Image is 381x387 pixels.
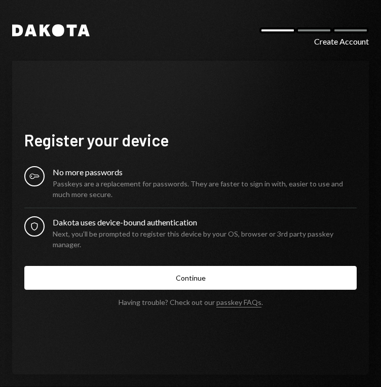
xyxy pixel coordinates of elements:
div: Having trouble? Check out our . [119,298,263,306]
div: Dakota uses device-bound authentication [53,216,357,228]
div: Next, you’ll be prompted to register this device by your OS, browser or 3rd party passkey manager. [53,228,357,250]
div: Passkeys are a replacement for passwords. They are faster to sign in with, easier to use and much... [53,178,357,200]
a: passkey FAQs [216,298,261,307]
h1: Register your device [24,130,357,150]
button: Continue [24,266,357,290]
div: Create Account [314,35,369,48]
div: No more passwords [53,166,357,178]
